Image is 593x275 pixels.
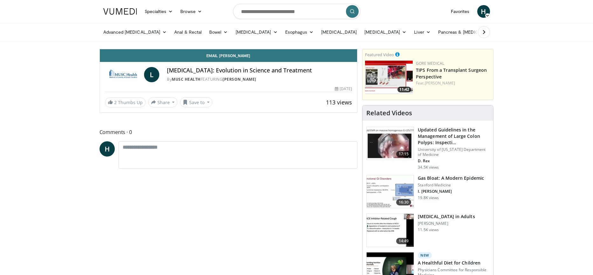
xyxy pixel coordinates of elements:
[335,86,352,92] div: [DATE]
[418,189,484,194] p: I. [PERSON_NAME]
[416,67,487,80] a: TIPS From a Transplant Surgeon Perspective
[176,5,206,18] a: Browse
[447,5,473,18] a: Favorites
[233,4,360,19] input: Search topics, interventions
[396,238,411,244] span: 14:49
[172,77,201,82] a: MUSC Health
[232,26,281,38] a: [MEDICAL_DATA]
[317,26,361,38] a: [MEDICAL_DATA]
[397,87,411,92] span: 11:42
[141,5,177,18] a: Specialties
[418,127,489,146] h3: Updated Guidelines in the Management of Large Colon Polyps: Inspecti…
[418,147,489,157] p: University of [US_STATE] Department of Medicine
[477,5,490,18] a: H
[425,80,455,86] a: [PERSON_NAME]
[170,26,205,38] a: Anal & Rectal
[434,26,509,38] a: Pancreas & [MEDICAL_DATA]
[100,49,357,62] a: Email [PERSON_NAME]
[418,260,489,266] h3: A Healthful Diet for Children
[396,151,411,157] span: 17:15
[365,61,413,94] img: 4003d3dc-4d84-4588-a4af-bb6b84f49ae6.150x105_q85_crop-smart_upscale.jpg
[416,61,444,66] a: Gore Medical
[365,52,394,57] small: Featured Video
[366,175,489,209] a: 16:30 Gas Bloat: A Modern Epidemic Stanford Medicine I. [PERSON_NAME] 19.8K views
[105,97,146,107] a: 2 Thumbs Up
[418,252,432,258] p: New
[418,175,484,181] h3: Gas Bloat: A Modern Epidemic
[366,213,489,247] a: 14:49 [MEDICAL_DATA] in Adults [PERSON_NAME] 11.5K views
[418,227,439,232] p: 11.5K views
[366,127,489,170] a: 17:15 Updated Guidelines in the Management of Large Colon Polyps: Inspecti… University of [US_STA...
[105,67,142,82] img: MUSC Health
[361,26,410,38] a: [MEDICAL_DATA]
[396,199,411,205] span: 16:30
[418,221,475,226] p: [PERSON_NAME]
[367,127,414,160] img: dfcfcb0d-b871-4e1a-9f0c-9f64970f7dd8.150x105_q85_crop-smart_upscale.jpg
[416,80,491,86] div: Feat.
[103,8,137,15] img: VuMedi Logo
[367,175,414,208] img: 480ec31d-e3c1-475b-8289-0a0659db689a.150x105_q85_crop-smart_upscale.jpg
[205,26,231,38] a: Bowel
[144,67,159,82] a: L
[223,77,256,82] a: [PERSON_NAME]
[180,97,212,107] button: Save to
[167,77,352,82] div: By FEATURING
[281,26,318,38] a: Esophagus
[418,165,439,170] p: 34.5K views
[367,214,414,247] img: 11950cd4-d248-4755-8b98-ec337be04c84.150x105_q85_crop-smart_upscale.jpg
[114,99,117,105] span: 2
[148,97,178,107] button: Share
[326,98,352,106] span: 113 views
[410,26,434,38] a: Liver
[100,128,358,136] span: Comments 0
[100,141,115,157] a: H
[418,195,439,200] p: 19.8K views
[366,109,412,117] h4: Related Videos
[418,158,489,164] p: D. Rex
[418,183,484,188] p: Stanford Medicine
[167,67,352,74] h4: [MEDICAL_DATA]: Evolution in Science and Treatment
[100,26,171,38] a: Advanced [MEDICAL_DATA]
[418,213,475,220] h3: [MEDICAL_DATA] in Adults
[365,61,413,94] a: 11:42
